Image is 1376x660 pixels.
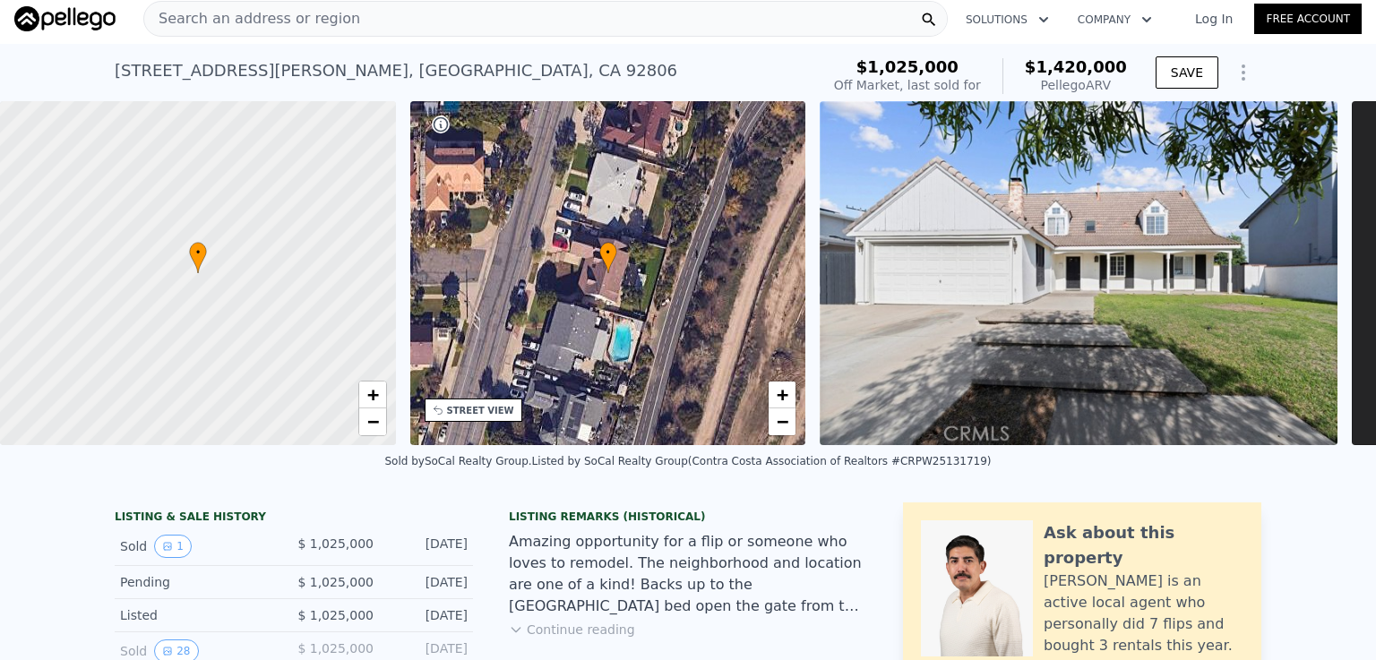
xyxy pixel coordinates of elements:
a: Zoom out [359,408,386,435]
span: • [189,244,207,261]
button: Continue reading [509,621,635,639]
span: + [777,383,788,406]
span: + [366,383,378,406]
div: LISTING & SALE HISTORY [115,510,473,527]
span: • [599,244,617,261]
div: • [189,242,207,273]
button: View historical data [154,535,192,558]
span: $ 1,025,000 [297,536,374,551]
div: Sold [120,535,279,558]
span: $ 1,025,000 [297,608,374,622]
div: • [599,242,617,273]
div: Off Market, last sold for [834,76,981,94]
span: − [777,410,788,433]
button: Solutions [951,4,1063,36]
button: SAVE [1156,56,1218,89]
a: Log In [1174,10,1254,28]
span: − [366,410,378,433]
div: Pellego ARV [1025,76,1127,94]
span: $ 1,025,000 [297,641,374,656]
span: $ 1,025,000 [297,575,374,589]
a: Zoom in [359,381,386,408]
div: Sold by SoCal Realty Group . [384,455,531,467]
button: Company [1063,4,1166,36]
a: Zoom in [769,381,795,408]
div: Listed [120,606,279,624]
a: Zoom out [769,408,795,435]
div: Pending [120,573,279,591]
div: Listed by SoCal Realty Group (Contra Costa Association of Realtors #CRPW25131719) [532,455,992,467]
a: Free Account [1254,4,1362,34]
div: Listing Remarks (Historical) [509,510,867,524]
div: [DATE] [388,606,468,624]
div: Amazing opportunity for a flip or someone who loves to remodel. The neighborhood and location are... [509,531,867,617]
div: [DATE] [388,535,468,558]
span: $1,025,000 [856,57,959,76]
img: Sale: 166545241 Parcel: 63376342 [820,101,1337,445]
img: Pellego [14,6,116,31]
div: [STREET_ADDRESS][PERSON_NAME] , [GEOGRAPHIC_DATA] , CA 92806 [115,58,677,83]
div: [PERSON_NAME] is an active local agent who personally did 7 flips and bought 3 rentals this year. [1044,570,1243,656]
div: [DATE] [388,573,468,591]
span: Search an address or region [144,8,360,30]
div: Ask about this property [1044,520,1243,570]
button: Show Options [1225,55,1261,90]
div: STREET VIEW [447,404,514,417]
span: $1,420,000 [1025,57,1127,76]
